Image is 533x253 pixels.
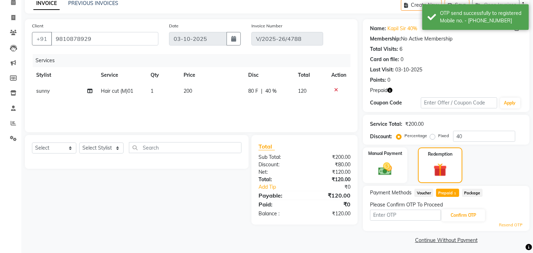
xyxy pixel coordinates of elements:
a: Add Tip [253,183,313,191]
span: Package [462,189,483,197]
label: Date [169,23,179,29]
span: Prepaid [370,87,387,94]
a: Kapil Sir 40% [387,25,417,32]
div: Discount: [253,161,305,168]
div: 03-10-2025 [395,66,422,74]
div: Net: [253,168,305,176]
div: No Active Membership [370,35,522,43]
div: ₹200.00 [305,154,356,161]
div: ₹120.00 [305,210,356,217]
div: OTP send successfully to registered Mobile no. - 919810878929 [440,10,523,25]
div: Payable: [253,191,305,200]
div: ₹80.00 [305,161,356,168]
div: ₹0 [305,200,356,209]
button: Apply [500,98,520,108]
div: Services [33,54,356,67]
span: Prepaid [436,189,459,197]
div: 0 [401,56,403,63]
div: 6 [399,45,402,53]
th: Total [294,67,327,83]
div: Coupon Code [370,99,421,107]
label: Percentage [404,133,427,139]
div: Name: [370,25,386,32]
th: Action [327,67,350,83]
label: Manual Payment [368,150,402,157]
div: Sub Total: [253,154,305,161]
label: Fixed [438,133,449,139]
span: | [261,87,262,95]
div: Balance : [253,210,305,217]
th: Price [179,67,244,83]
div: Last Visit: [370,66,394,74]
span: Total [259,143,275,150]
div: 0 [387,76,390,84]
input: Enter OTP [370,210,441,221]
input: Search [129,142,241,153]
div: Total Visits: [370,45,398,53]
div: Points: [370,76,386,84]
span: 80 F [248,87,258,95]
th: Stylist [32,67,97,83]
th: Service [97,67,146,83]
label: Client [32,23,43,29]
span: 120 [298,88,306,94]
div: Membership: [370,35,401,43]
button: Confirm OTP [442,209,485,221]
div: Total: [253,176,305,183]
input: Search by Name/Mobile/Email/Code [51,32,158,45]
th: Qty [146,67,179,83]
div: Card on file: [370,56,399,63]
div: ₹120.00 [305,168,356,176]
span: 40 % [265,87,277,95]
span: 1 [453,192,457,196]
button: +91 [32,32,52,45]
img: _gift.svg [429,162,451,178]
div: Discount: [370,133,392,140]
span: 1 [151,88,153,94]
span: 200 [184,88,192,94]
img: _cash.svg [374,161,396,177]
label: Redemption [428,151,452,157]
span: sunny [36,88,50,94]
div: ₹200.00 [405,120,424,128]
div: ₹120.00 [305,176,356,183]
input: Enter Offer / Coupon Code [421,97,497,108]
span: Hair cut (M)01 [101,88,133,94]
a: Continue Without Payment [364,237,528,244]
div: ₹0 [313,183,356,191]
span: Voucher [414,189,433,197]
div: Please Confirm OTP To Proceed [370,201,522,209]
div: Paid: [253,200,305,209]
div: Service Total: [370,120,402,128]
span: Payment Methods [370,189,412,197]
th: Disc [244,67,294,83]
div: ₹120.00 [305,191,356,200]
a: Resend OTP [499,222,522,228]
label: Invoice Number [251,23,282,29]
